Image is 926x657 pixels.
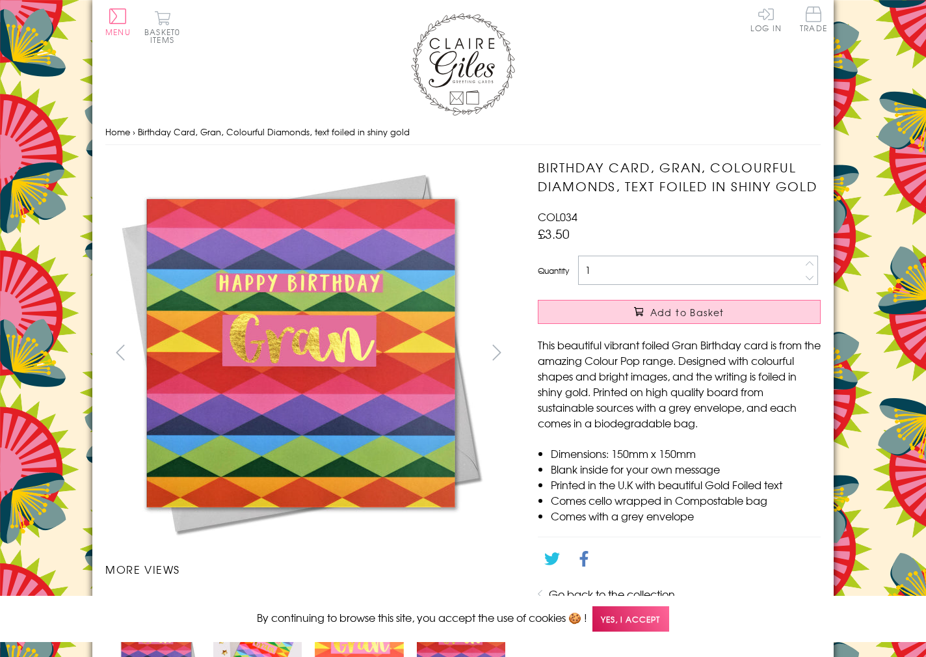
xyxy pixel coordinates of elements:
[512,158,902,548] img: Birthday Card, Gran, Colourful Diamonds, text foiled in shiny gold
[105,338,135,367] button: prev
[133,126,135,138] span: ›
[105,126,130,138] a: Home
[105,119,821,146] nav: breadcrumbs
[138,126,410,138] span: Birthday Card, Gran, Colourful Diamonds, text foiled in shiny gold
[538,337,821,431] p: This beautiful vibrant foiled Gran Birthday card is from the amazing Colour Pop range. Designed w...
[144,10,180,44] button: Basket0 items
[650,306,724,319] span: Add to Basket
[105,26,131,38] span: Menu
[551,477,821,492] li: Printed in the U.K with beautiful Gold Foiled text
[483,338,512,367] button: next
[592,606,669,632] span: Yes, I accept
[150,26,180,46] span: 0 items
[551,446,821,461] li: Dimensions: 150mm x 150mm
[551,492,821,508] li: Comes cello wrapped in Compostable bag
[551,508,821,524] li: Comes with a grey envelope
[750,7,782,32] a: Log In
[538,209,577,224] span: COL034
[800,7,827,34] a: Trade
[538,224,570,243] span: £3.50
[549,586,675,602] a: Go back to the collection
[105,158,496,548] img: Birthday Card, Gran, Colourful Diamonds, text foiled in shiny gold
[411,13,515,116] img: Claire Giles Greetings Cards
[538,265,569,276] label: Quantity
[538,300,821,324] button: Add to Basket
[105,561,512,577] h3: More views
[105,8,131,36] button: Menu
[538,158,821,196] h1: Birthday Card, Gran, Colourful Diamonds, text foiled in shiny gold
[551,461,821,477] li: Blank inside for your own message
[800,7,827,32] span: Trade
